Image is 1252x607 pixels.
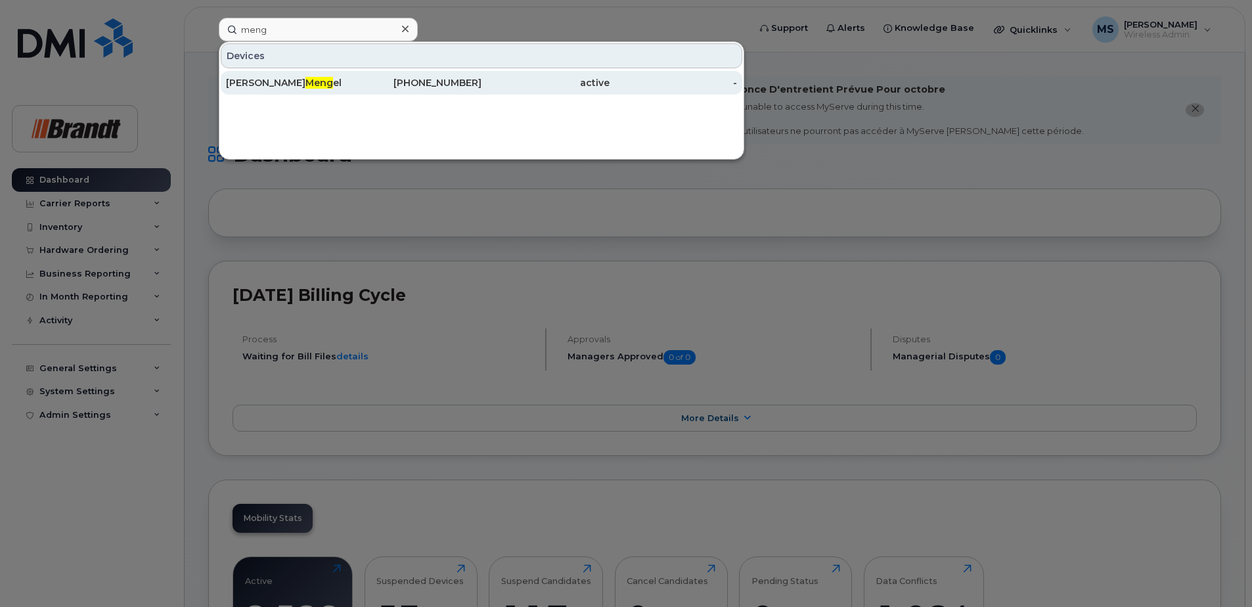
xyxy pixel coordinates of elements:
[610,76,738,89] div: -
[354,76,482,89] div: [PHONE_NUMBER]
[221,71,742,95] a: [PERSON_NAME]Mengel[PHONE_NUMBER]active-
[305,77,333,89] span: Meng
[481,76,610,89] div: active
[221,43,742,68] div: Devices
[226,76,354,89] div: [PERSON_NAME] el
